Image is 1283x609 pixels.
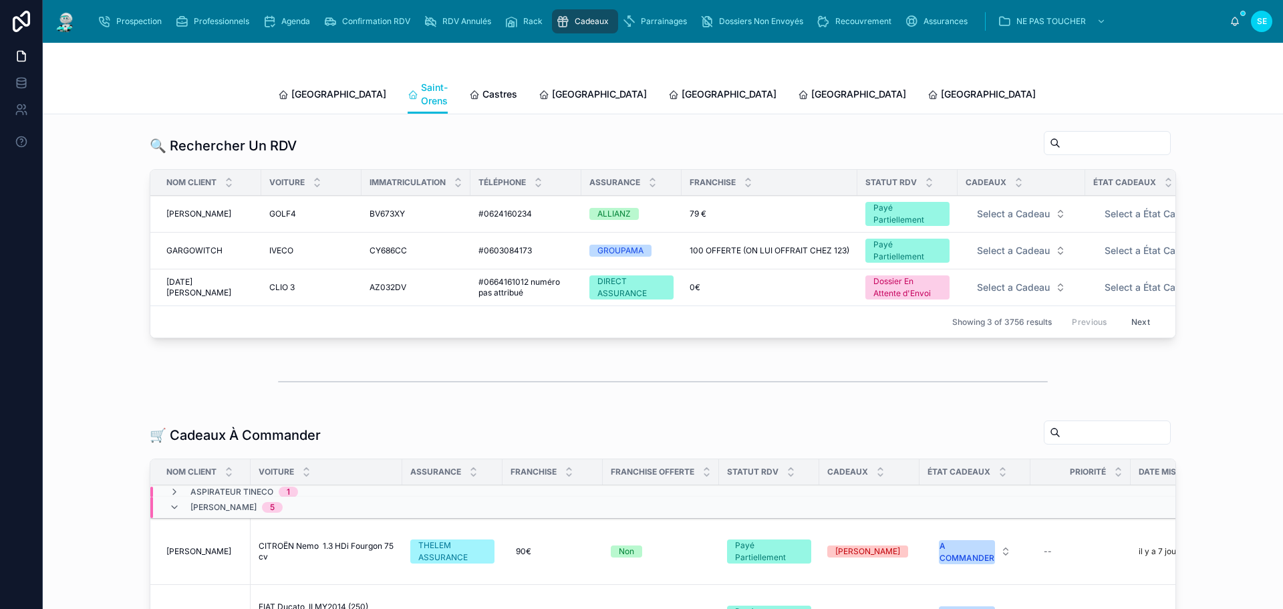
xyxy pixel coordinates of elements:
a: [GEOGRAPHIC_DATA] [798,82,906,109]
a: Select Button [966,238,1077,263]
span: CY686CC [370,245,407,256]
a: [PERSON_NAME] [166,546,243,557]
a: Select Button [1093,275,1230,300]
span: Select a État Cadeaux [1105,244,1203,257]
button: Select Button [966,239,1077,263]
span: AZ032DV [370,282,406,293]
a: [DATE][PERSON_NAME] [166,277,253,298]
a: 0€ [690,282,849,293]
span: Rack [523,16,543,27]
span: Assurance [589,177,640,188]
a: Dossier En Attente d'Envoi [865,275,950,299]
span: 100 OFFERTE (ON LUI OFFRAIT CHEZ 123) [690,245,849,256]
img: App logo [53,11,78,32]
a: Select Button [966,201,1077,227]
div: [PERSON_NAME] [835,545,900,558]
span: Select a État Cadeaux [1105,281,1203,294]
span: Select a Cadeau [977,244,1050,257]
div: 1 [287,487,290,497]
a: Dossiers Non Envoyés [696,9,813,33]
div: Dossier En Attente d'Envoi [873,275,942,299]
a: AZ032DV [370,282,462,293]
a: [GEOGRAPHIC_DATA] [278,82,386,109]
span: #0664161012 numéro pas attribué [478,277,573,298]
span: Téléphone [478,177,526,188]
a: Payé Partiellement [865,202,950,226]
a: 79 € [690,209,849,219]
span: CLIO 3 [269,282,295,293]
span: Voiture [269,177,305,188]
a: CITROËN Nemo 1.3 HDi Fourgon 75 cv [259,541,394,562]
span: Select a Cadeau [977,207,1050,221]
a: Saint-Orens [408,76,448,114]
div: Payé Partiellement [873,202,942,226]
a: GOLF4 [269,209,353,219]
span: GOLF4 [269,209,296,219]
span: BV673XY [370,209,405,219]
span: #0603084173 [478,245,532,256]
span: Saint-Orens [421,81,448,108]
span: État Cadeaux [1093,177,1156,188]
span: Priorité [1070,467,1106,477]
a: Assurances [901,9,977,33]
span: Franchise [690,177,736,188]
a: [GEOGRAPHIC_DATA] [539,82,647,109]
button: Select Button [1094,239,1230,263]
a: [PERSON_NAME] [166,209,253,219]
a: Parrainages [618,9,696,33]
span: 0€ [690,282,700,293]
a: IVECO [269,245,353,256]
a: Select Button [928,533,1022,570]
h1: 🛒 Cadeaux À Commander [150,426,321,445]
a: Non [611,545,711,558]
div: DIRECT ASSURANCE [597,275,666,299]
span: [GEOGRAPHIC_DATA] [291,88,386,101]
span: GARGOWITCH [166,245,223,256]
div: GROUPAMA [597,245,644,257]
div: 5 [270,502,275,513]
span: [PERSON_NAME] [166,209,231,219]
span: Nom Client [166,177,217,188]
a: DIRECT ASSURANCE [589,275,674,299]
a: Castres [469,82,517,109]
button: Select Button [928,533,1022,570]
a: #0624160234 [478,209,573,219]
span: Showing 3 of 3756 results [952,317,1052,328]
a: 90€ [511,541,595,562]
button: Select Button [1094,202,1230,226]
span: SE [1257,16,1267,27]
a: [PERSON_NAME] [827,545,911,558]
button: Select Button [966,275,1077,299]
div: A COMMANDER [940,540,994,564]
button: Select Button [1094,275,1230,299]
span: Cadeaux [827,467,868,477]
span: Assurances [923,16,968,27]
span: NE PAS TOUCHER [1016,16,1086,27]
span: Statut RDV [727,467,778,477]
span: Select a Cadeau [977,281,1050,294]
a: Agenda [259,9,319,33]
span: [GEOGRAPHIC_DATA] [941,88,1036,101]
span: État Cadeaux [928,467,990,477]
button: Select Button [966,202,1077,226]
a: Select Button [1093,238,1230,263]
span: Assurance [410,467,461,477]
span: Castres [482,88,517,101]
span: IVECO [269,245,293,256]
a: GROUPAMA [589,245,674,257]
a: RDV Annulés [420,9,501,33]
a: Prospection [94,9,171,33]
span: [GEOGRAPHIC_DATA] [552,88,647,101]
span: Cadeaux [966,177,1006,188]
a: Recouvrement [813,9,901,33]
div: Non [619,545,634,558]
div: -- [1044,546,1052,557]
span: Franchise Offerte [611,467,694,477]
a: Payé Partiellement [727,539,811,564]
span: Professionnels [194,16,249,27]
span: Select a État Cadeaux [1105,207,1203,221]
a: -- [1038,541,1123,562]
span: [GEOGRAPHIC_DATA] [682,88,776,101]
h1: 🔍 Rechercher Un RDV [150,136,297,155]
